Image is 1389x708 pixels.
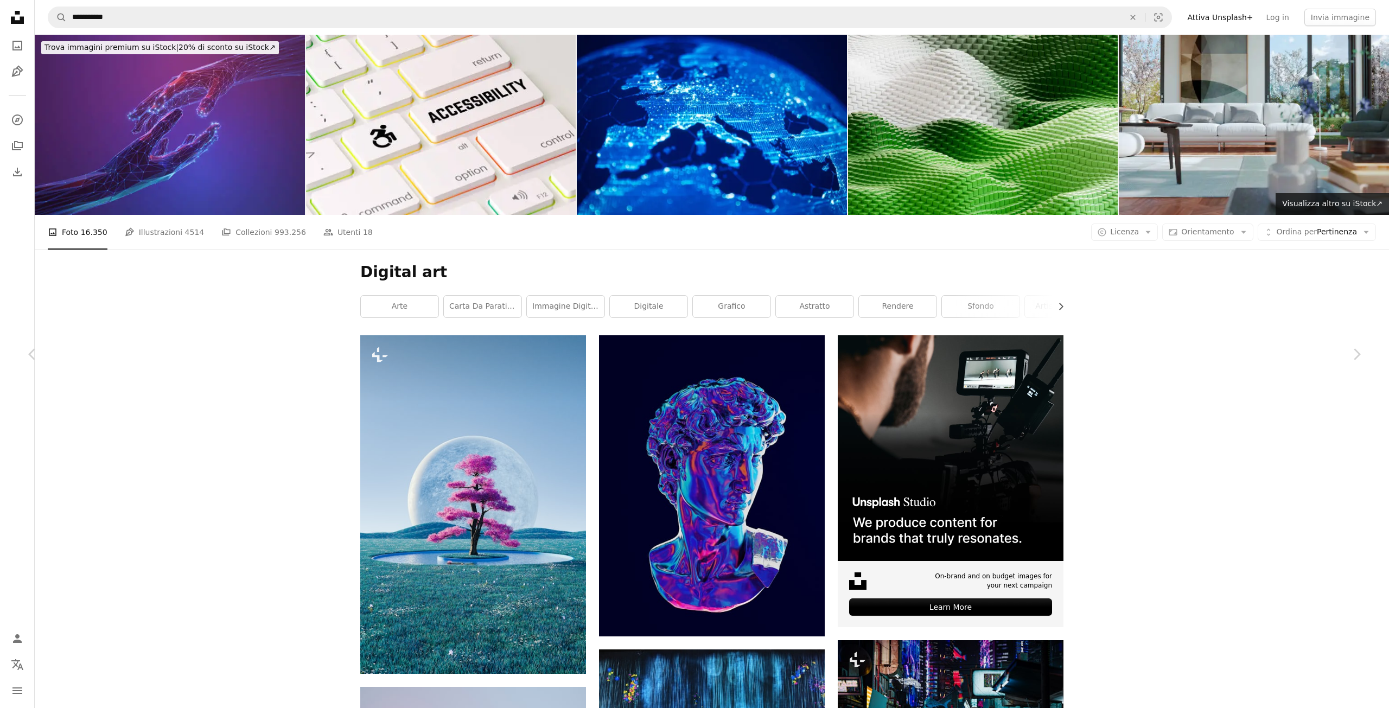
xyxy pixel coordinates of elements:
[7,135,28,157] a: Collezioni
[1276,193,1389,215] a: Visualizza altro su iStock↗
[1162,224,1253,241] button: Orientamento
[527,296,604,317] a: immagine digitale
[7,680,28,701] button: Menu
[7,628,28,649] a: Accedi / Registrati
[1025,296,1103,317] a: artista digitale
[185,226,205,238] span: 4514
[1181,227,1234,236] span: Orientamento
[1258,224,1376,241] button: Ordina perPertinenza
[125,215,205,250] a: Illustrazioni 4514
[323,215,373,250] a: Utenti 18
[41,41,279,54] div: 20% di sconto su iStock ↗
[1121,7,1145,28] button: Elimina
[1119,35,1389,215] img: Large luxury modern bright interiors Living room mockup illustration 3D rendering image
[927,572,1052,590] span: On-brand and on budget images for your next campaign
[599,481,825,490] a: Una foto blu e viola della testa di un uomo
[48,7,1172,28] form: Trova visual in tutto il sito
[361,296,438,317] a: arte
[693,296,770,317] a: grafico
[859,296,936,317] a: rendere
[838,335,1063,561] img: file-1715652217532-464736461acbimage
[610,296,687,317] a: digitale
[1260,9,1296,26] a: Log in
[838,335,1063,628] a: On-brand and on budget images for your next campaignLearn More
[35,35,305,215] img: Mani digitali in un concetto futuristico di connessione di rete
[360,499,586,509] a: un albero in un campo con la luna piena sullo sfondo
[444,296,521,317] a: carta da parati 4k
[7,161,28,183] a: Cronologia download
[599,335,825,636] img: Una foto blu e viola della testa di un uomo
[1304,9,1376,26] button: Invia immagine
[848,35,1118,215] img: Infografica con motivo ondulato nei toni del verde, concetto di transizione energetica verde
[1181,9,1259,26] a: Attiva Unsplash+
[306,35,576,215] img: Tastiera bianca con testo "Accessibilità" sul tasto Invio e icona sul tasto adiacente – Rendering 3D
[1110,227,1139,236] span: Licenza
[48,7,67,28] button: Cerca su Unsplash
[1091,224,1158,241] button: Licenza
[776,296,853,317] a: astratto
[7,61,28,82] a: Illustrazioni
[1277,227,1357,238] span: Pertinenza
[44,43,179,52] span: Trova immagini premium su iStock |
[35,35,285,61] a: Trova immagini premium su iStock|20% di sconto su iStock↗
[1145,7,1171,28] button: Ricerca visiva
[1282,199,1382,208] span: Visualizza altro su iStock ↗
[360,263,1063,282] h1: Digital art
[942,296,1020,317] a: sfondo
[7,654,28,675] button: Lingua
[360,335,586,674] img: un albero in un campo con la luna piena sullo sfondo
[577,35,847,215] img: Comunicazione e tecnologia globali (crediti della Mappa mondiale alla NASA)
[363,226,373,238] span: 18
[849,598,1052,616] div: Learn More
[1051,296,1063,317] button: scorri la lista a destra
[849,572,866,590] img: file-1631678316303-ed18b8b5cb9cimage
[275,226,306,238] span: 993.256
[7,35,28,56] a: Foto
[221,215,306,250] a: Collezioni 993.256
[1277,227,1317,236] span: Ordina per
[1324,302,1389,406] a: Avanti
[7,109,28,131] a: Esplora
